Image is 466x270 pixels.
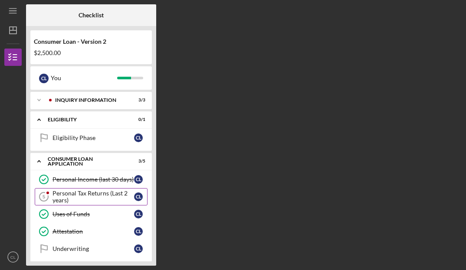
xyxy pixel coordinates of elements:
[4,248,22,266] button: CL
[53,211,134,218] div: Uses of Funds
[35,188,148,205] a: 5Personal Tax Returns (Last 2 years)CL
[35,205,148,223] a: Uses of FundsCL
[34,49,148,56] div: $2,500.00
[53,190,134,204] div: Personal Tax Returns (Last 2 years)
[53,245,134,252] div: Underwriting
[53,134,134,141] div: Eligibility Phase
[10,255,16,260] text: CL
[48,117,124,122] div: Eligibility
[34,38,148,45] div: Consumer Loan - Version 2
[53,228,134,235] div: Attestation
[134,244,143,253] div: C L
[79,12,104,19] b: Checklist
[35,223,148,240] a: AttestationCL
[55,98,124,103] div: Inquiry Information
[43,194,45,199] tspan: 5
[35,240,148,257] a: UnderwritingCL
[48,156,124,166] div: Consumer Loan Application
[130,159,145,164] div: 3 / 5
[51,71,117,85] div: You
[39,74,49,83] div: C L
[130,98,145,103] div: 3 / 3
[134,192,143,201] div: C L
[134,133,143,142] div: C L
[35,171,148,188] a: Personal Income (last 30 days)CL
[53,176,134,183] div: Personal Income (last 30 days)
[134,227,143,236] div: C L
[35,129,148,146] a: Eligibility PhaseCL
[130,117,145,122] div: 0 / 1
[134,175,143,184] div: C L
[134,210,143,218] div: C L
